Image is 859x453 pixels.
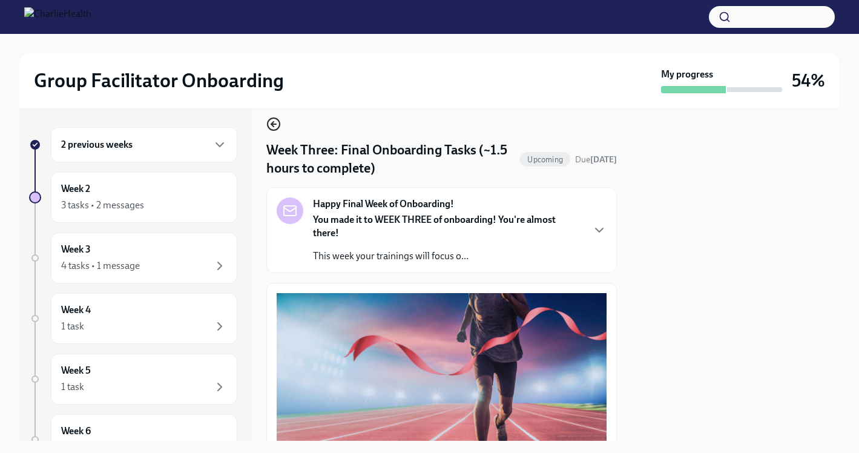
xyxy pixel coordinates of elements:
span: Due [575,154,617,165]
h3: 54% [792,70,825,91]
strong: [DATE] [590,154,617,165]
h4: Week Three: Final Onboarding Tasks (~1.5 hours to complete) [266,141,515,177]
a: Week 41 task [29,293,237,344]
h6: 2 previous weeks [61,138,133,151]
strong: You made it to WEEK THREE of onboarding! You're almost there! [313,214,556,239]
h6: Week 4 [61,303,91,317]
strong: My progress [661,68,713,81]
img: CharlieHealth [24,7,91,27]
p: This week your trainings will focus o... [313,250,582,263]
h6: Week 2 [61,182,90,196]
span: August 23rd, 2025 09:00 [575,154,617,165]
h2: Group Facilitator Onboarding [34,68,284,93]
h6: Week 3 [61,243,91,256]
div: 1 task [61,320,84,333]
h6: Week 5 [61,364,91,377]
div: 1 task [61,380,84,394]
a: Week 23 tasks • 2 messages [29,172,237,223]
div: 2 previous weeks [51,127,237,162]
span: Upcoming [520,155,570,164]
h6: Week 6 [61,425,91,438]
a: Week 34 tasks • 1 message [29,233,237,283]
div: 3 tasks • 2 messages [61,199,144,212]
strong: Happy Final Week of Onboarding! [313,197,454,211]
a: Week 51 task [29,354,237,405]
div: 4 tasks • 1 message [61,259,140,273]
